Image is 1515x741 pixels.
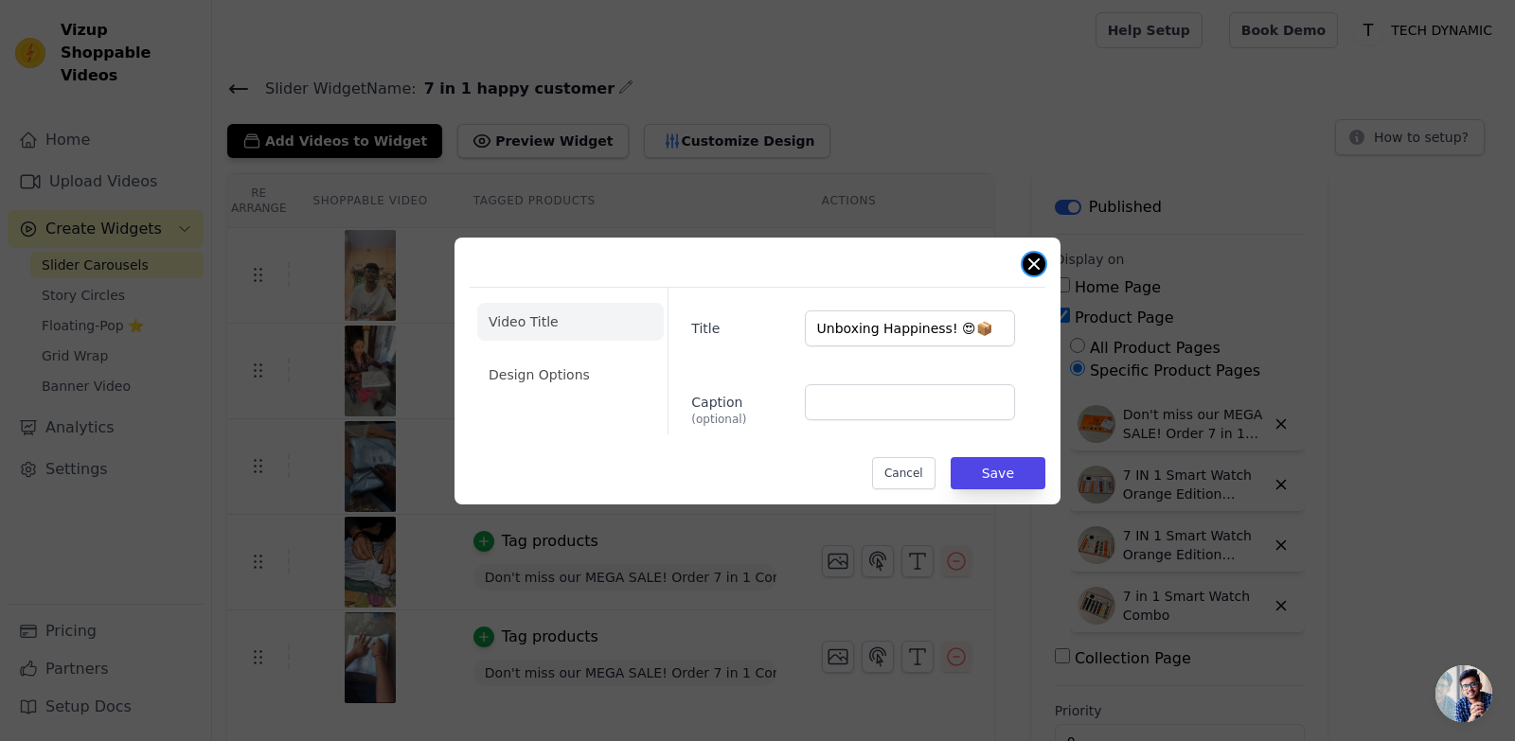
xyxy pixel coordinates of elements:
li: Design Options [477,356,664,394]
div: Open chat [1435,665,1492,722]
button: Save [951,457,1045,489]
label: Title [691,311,789,338]
label: Caption [691,385,789,427]
button: Close modal [1023,253,1045,275]
button: Cancel [872,457,936,489]
span: (optional) [691,412,789,427]
li: Video Title [477,303,664,341]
